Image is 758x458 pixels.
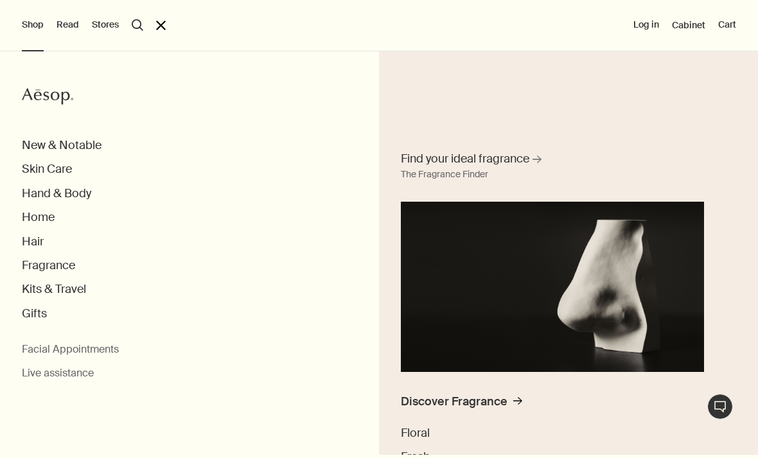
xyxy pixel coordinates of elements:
button: Live assistance [22,367,94,380]
button: Kits & Travel [22,282,86,297]
div: The Fragrance Finder [401,167,488,182]
button: Live Assistance [707,394,733,419]
div: Discover Fragrance [401,394,507,409]
span: Find your ideal fragrance [401,151,529,167]
span: Facial Appointments [22,342,119,356]
button: Skin Care [22,162,72,177]
button: New & Notable [22,138,101,153]
a: Discover Fragrance [401,394,522,416]
button: Stores [92,19,119,31]
button: Close the Menu [156,21,166,30]
button: Log in [633,19,659,31]
a: Find your ideal fragrance The Fragrance FinderA nose sculpture placed in front of black background [398,148,707,372]
button: Hand & Body [22,186,91,201]
button: Gifts [22,306,47,321]
svg: Aesop [22,87,73,106]
a: Facial Appointments [22,343,119,357]
button: Hair [22,234,44,249]
button: Shop [22,19,44,31]
span: Floral [401,425,430,441]
a: Aesop [19,84,76,112]
button: Read [57,19,79,31]
button: Cart [718,19,736,31]
a: Floral [401,426,430,441]
button: Open search [132,19,143,31]
button: Fragrance [22,258,75,273]
button: Home [22,210,55,225]
a: Cabinet [672,19,705,31]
